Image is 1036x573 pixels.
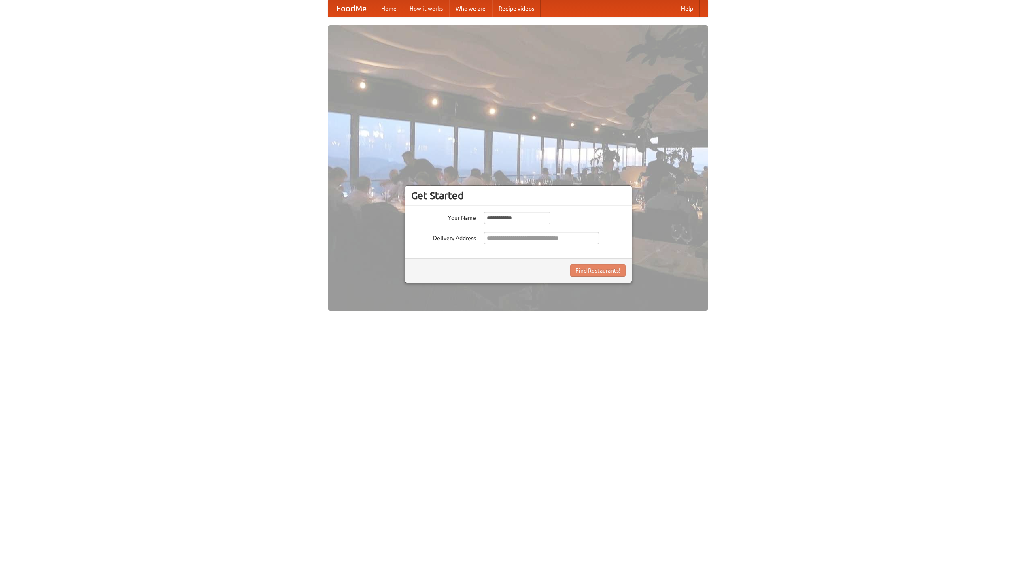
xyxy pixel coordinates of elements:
label: Your Name [411,212,476,222]
label: Delivery Address [411,232,476,242]
h3: Get Started [411,190,626,202]
a: Help [675,0,700,17]
button: Find Restaurants! [570,264,626,277]
a: Home [375,0,403,17]
a: How it works [403,0,449,17]
a: Recipe videos [492,0,541,17]
a: Who we are [449,0,492,17]
a: FoodMe [328,0,375,17]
